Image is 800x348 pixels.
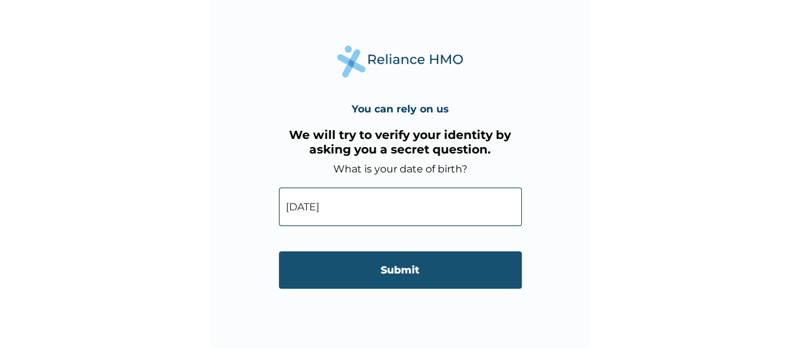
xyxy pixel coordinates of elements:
label: What is your date of birth? [333,163,467,175]
h3: We will try to verify your identity by asking you a secret question. [279,128,522,157]
input: DD-MM-YYYY [279,188,522,226]
input: Submit [279,251,522,289]
img: Reliance Health's Logo [337,45,464,78]
h4: You can rely on us [352,103,449,115]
